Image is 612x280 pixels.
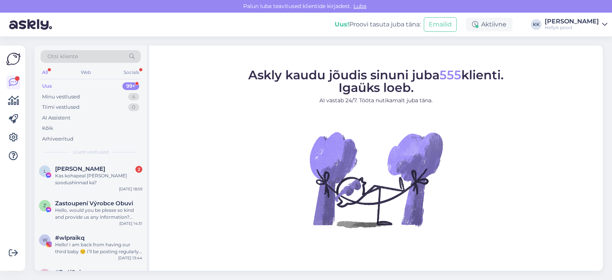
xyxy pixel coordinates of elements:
span: #wlpraikq [55,234,85,241]
div: Minu vestlused [42,93,80,101]
span: Askly kaudu jõudis sinuni juba klienti. Igaüks loeb. [248,67,504,95]
div: KK [531,19,542,30]
button: Emailid [424,17,457,32]
div: Socials [122,67,141,77]
p: AI vastab 24/7. Tööta nutikamalt juba täna. [248,96,504,104]
img: Askly Logo [6,52,21,66]
div: Kõik [42,124,53,132]
span: Luba [351,3,369,10]
div: Arhiveeritud [42,135,73,143]
span: #3y4i0qjo [55,269,85,276]
div: 2 [135,166,142,173]
span: Zastoupení Výrobce Obuvi [55,200,133,207]
span: 555 [439,67,461,82]
span: Laura Aare [55,165,105,172]
span: Otsi kliente [47,52,78,61]
div: Web [79,67,93,77]
div: [DATE] 18:59 [119,186,142,192]
b: Uus! [335,21,349,28]
div: Kas kohapeal [PERSON_NAME] soodushinnad ka? [55,172,142,186]
div: Uus [42,82,52,90]
div: Hellyk pood [545,25,599,31]
span: Z [43,203,46,208]
div: 0 [128,103,139,111]
div: 99+ [122,82,139,90]
div: Tiimi vestlused [42,103,80,111]
div: All [41,67,49,77]
div: [DATE] 13:44 [118,255,142,261]
span: L [44,168,46,174]
div: Hello! I am back from having our third baby ☺️ I’ll be posting regularly again and I am open to m... [55,241,142,255]
div: AI Assistent [42,114,70,122]
span: Uued vestlused [73,149,109,156]
div: 4 [128,93,139,101]
div: Proovi tasuta juba täna: [335,20,421,29]
img: No Chat active [307,110,445,248]
a: [PERSON_NAME]Hellyk pood [545,18,607,31]
div: Aktiivne [466,18,513,31]
div: [DATE] 14:31 [119,221,142,226]
div: [PERSON_NAME] [545,18,599,25]
span: w [42,237,47,243]
div: Hello, would you be please so kind and provide us any information? Thank you! [55,207,142,221]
